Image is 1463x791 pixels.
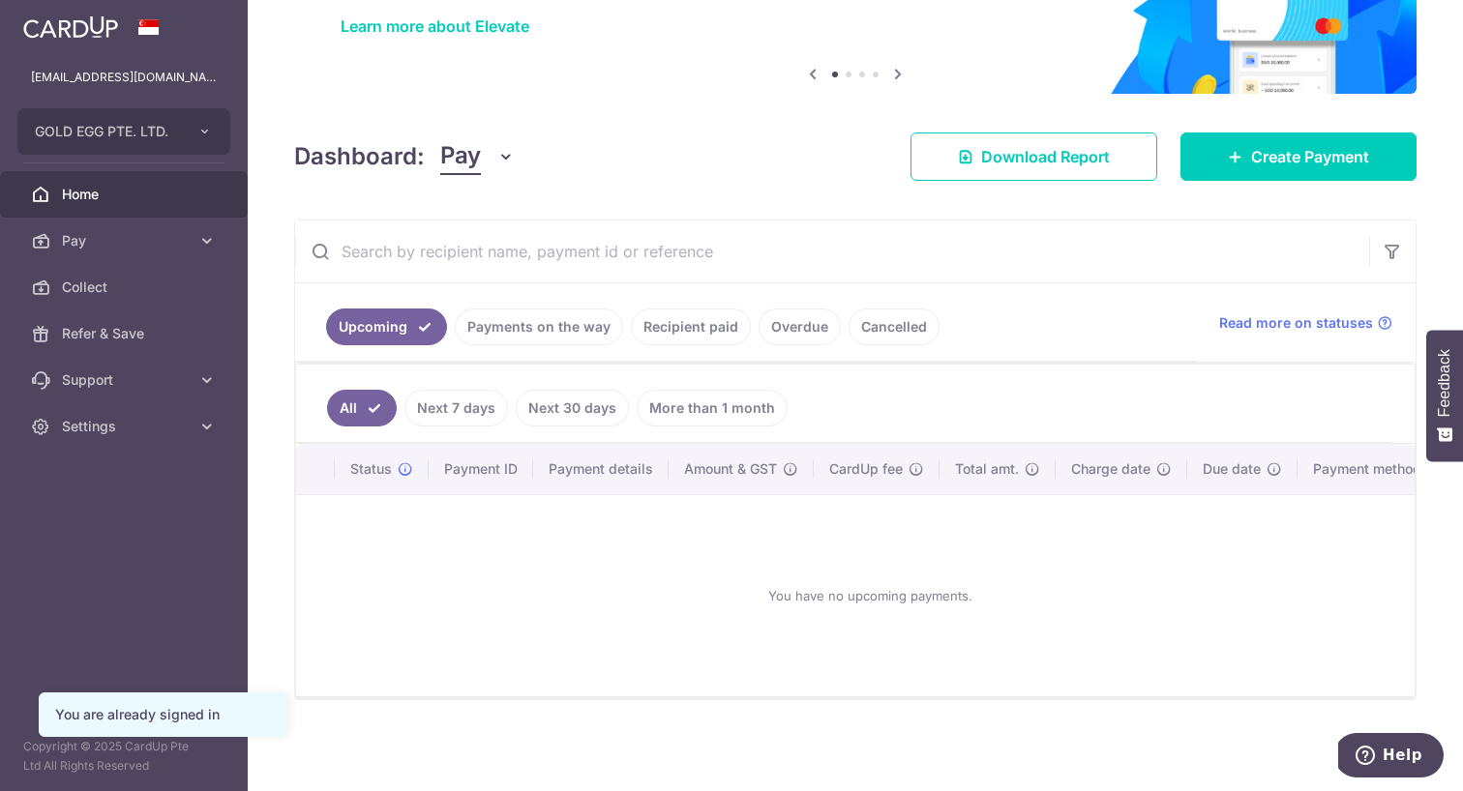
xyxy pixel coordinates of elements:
[637,390,788,426] a: More than 1 month
[23,15,118,39] img: CardUp
[341,16,529,36] a: Learn more about Elevate
[955,459,1019,479] span: Total amt.
[295,220,1369,282] input: Search by recipient name, payment id or reference
[35,122,178,141] span: GOLD EGG PTE. LTD.
[1426,330,1463,461] button: Feedback - Show survey
[1338,733,1444,781] iframe: Opens a widget where you can find more information
[327,390,397,426] a: All
[981,145,1110,168] span: Download Report
[1071,459,1150,479] span: Charge date
[404,390,508,426] a: Next 7 days
[319,511,1421,681] div: You have no upcoming payments.
[62,231,190,250] span: Pay
[62,324,190,343] span: Refer & Save
[17,108,230,155] button: GOLD EGG PTE. LTD.
[1180,132,1417,181] a: Create Payment
[31,68,217,87] p: [EMAIL_ADDRESS][DOMAIN_NAME]
[849,308,940,345] a: Cancelled
[294,139,425,174] h4: Dashboard:
[440,138,515,175] button: Pay
[62,278,190,297] span: Collect
[62,185,190,204] span: Home
[1203,459,1261,479] span: Due date
[759,308,841,345] a: Overdue
[1219,313,1392,333] a: Read more on statuses
[1251,145,1369,168] span: Create Payment
[829,459,903,479] span: CardUp fee
[62,417,190,436] span: Settings
[631,308,751,345] a: Recipient paid
[1298,444,1445,494] th: Payment method
[55,705,270,724] div: You are already signed in
[62,370,190,390] span: Support
[350,459,392,479] span: Status
[684,459,777,479] span: Amount & GST
[440,138,481,175] span: Pay
[1219,313,1373,333] span: Read more on statuses
[911,132,1157,181] a: Download Report
[516,390,629,426] a: Next 30 days
[326,308,447,345] a: Upcoming
[1436,349,1453,417] span: Feedback
[429,444,533,494] th: Payment ID
[455,308,623,345] a: Payments on the way
[533,444,669,494] th: Payment details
